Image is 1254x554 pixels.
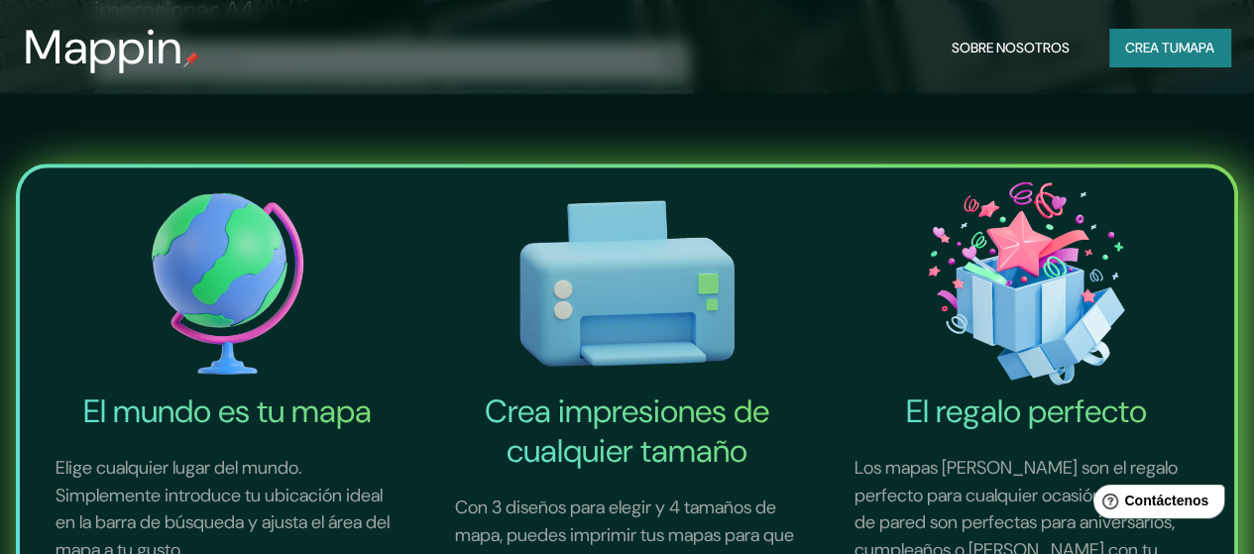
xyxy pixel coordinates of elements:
[831,175,1222,391] img: El icono del regalo perfecto
[183,52,199,67] img: pin de mapeo
[1109,29,1230,66] button: Crea tumapa
[1078,477,1232,532] iframe: Lanzador de widgets de ayuda
[485,390,769,472] font: Crea impresiones de cualquier tamaño
[952,39,1070,56] font: Sobre nosotros
[906,390,1147,432] font: El regalo perfecto
[944,29,1078,66] button: Sobre nosotros
[83,390,372,432] font: El mundo es tu mapa
[24,16,183,78] font: Mappin
[1125,39,1179,56] font: Crea tu
[431,175,823,391] img: Crea impresiones de cualquier tamaño-icono
[1179,39,1214,56] font: mapa
[32,175,423,391] img: El mundo es tu icono de mapa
